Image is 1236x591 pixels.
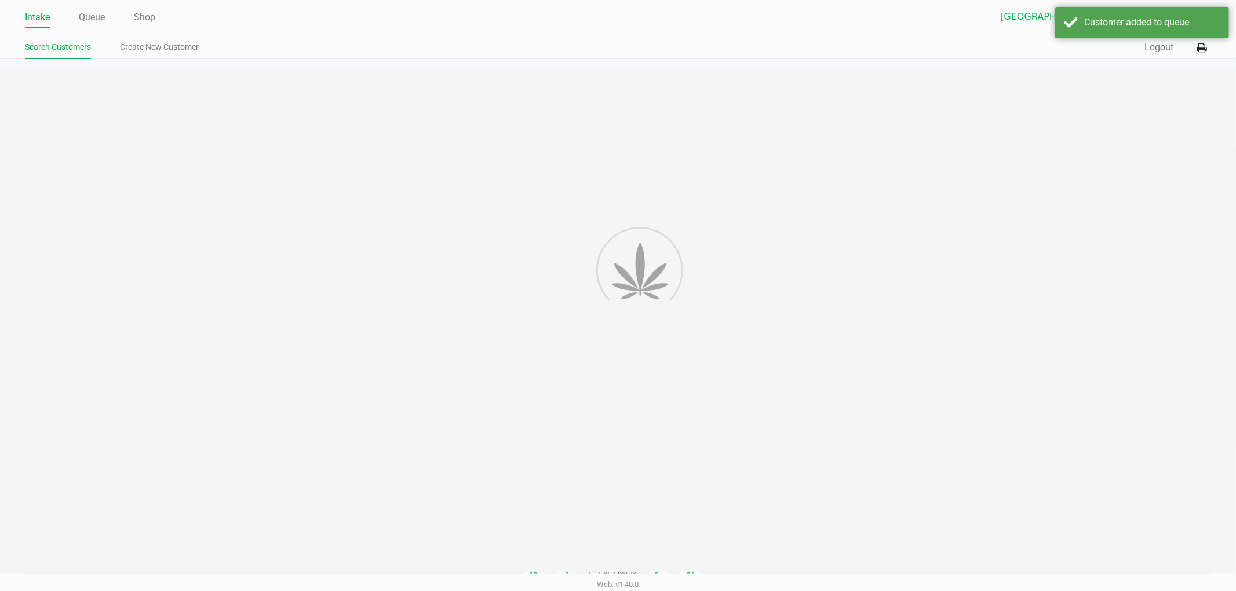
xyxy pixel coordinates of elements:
[134,9,155,25] a: Shop
[1120,6,1137,27] button: Select
[1000,10,1113,24] span: [GEOGRAPHIC_DATA]
[1144,41,1173,54] button: Logout
[25,40,91,54] a: Search Customers
[79,9,105,25] a: Queue
[597,580,639,589] span: Web: v1.40.0
[120,40,199,54] a: Create New Customer
[1084,16,1220,30] div: Customer added to queue
[25,9,50,25] a: Intake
